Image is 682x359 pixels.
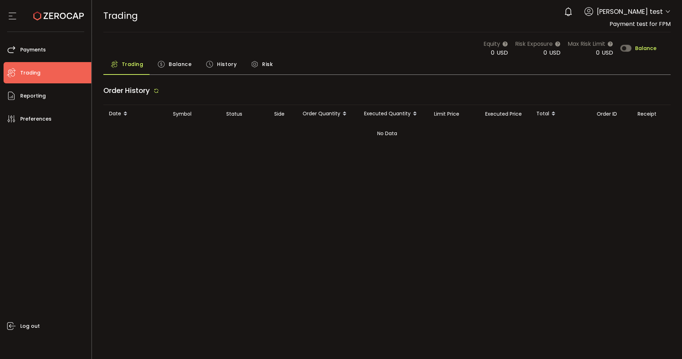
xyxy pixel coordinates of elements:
[20,114,52,124] span: Preferences
[635,46,656,51] span: Balance
[297,108,358,120] div: Order Quantity
[646,325,682,359] iframe: Chat Widget
[497,49,508,57] span: USD
[596,49,600,57] span: 0
[20,321,40,331] span: Log out
[20,68,40,78] span: Trading
[531,108,591,120] div: Total
[610,20,671,28] span: Payment test for FPM
[543,49,547,57] span: 0
[103,108,167,120] div: Date
[262,57,273,71] span: Risk
[217,57,237,71] span: History
[20,45,46,55] span: Payments
[515,39,553,48] span: Risk Exposure
[491,49,494,57] span: 0
[568,39,605,48] span: Max Risk Limit
[20,91,46,101] span: Reporting
[483,39,500,48] span: Equity
[480,110,531,118] div: Executed Price
[103,123,671,144] div: No Data
[269,110,297,118] div: Side
[591,110,632,118] div: Order ID
[221,110,269,118] div: Status
[428,110,480,118] div: Limit Price
[597,7,663,16] span: [PERSON_NAME] test
[632,110,671,118] div: Receipt
[169,57,191,71] span: Balance
[122,57,144,71] span: Trading
[167,110,221,118] div: Symbol
[549,49,561,57] span: USD
[602,49,613,57] span: USD
[103,10,138,22] span: Trading
[358,108,428,120] div: Executed Quantity
[103,85,150,95] span: Order History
